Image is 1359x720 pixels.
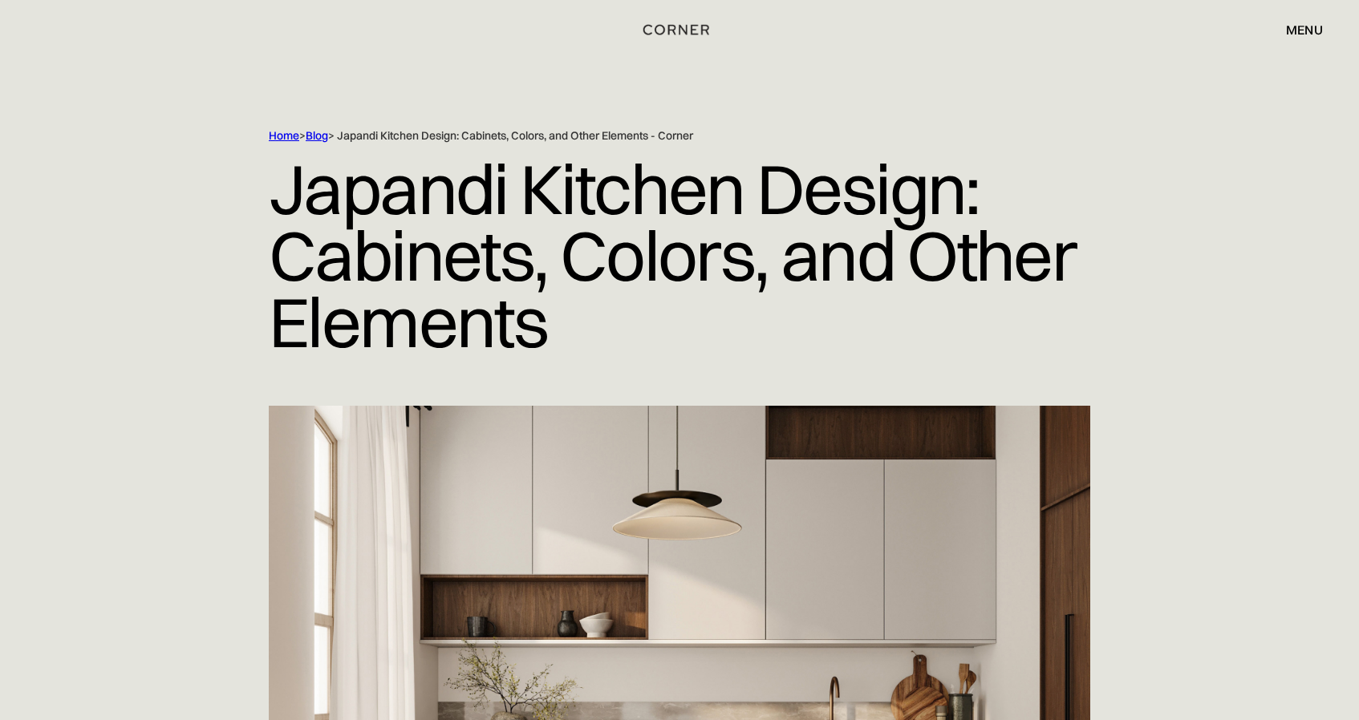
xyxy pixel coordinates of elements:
[626,19,734,40] a: home
[1270,16,1323,43] div: menu
[269,128,1023,144] div: > > Japandi Kitchen Design: Cabinets, Colors, and Other Elements - Corner
[306,128,328,143] a: Blog
[269,144,1090,367] h1: Japandi Kitchen Design: Cabinets, Colors, and Other Elements
[1286,23,1323,36] div: menu
[269,128,299,143] a: Home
